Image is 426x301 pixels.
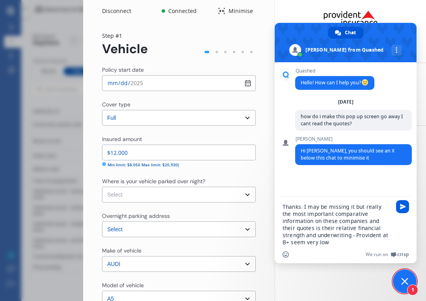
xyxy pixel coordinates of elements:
div: Min limit: $8,050 Max limit: $20,930) [108,162,179,168]
div: [DATE] [338,100,353,104]
div: Model of vehicle [102,281,144,289]
span: Chat [345,27,356,39]
div: Chat [328,27,364,39]
div: Connected [167,7,198,15]
div: Where is your vehicle parked over night? [102,177,205,185]
div: Make of vehicle [102,247,141,255]
div: Cover type [102,100,130,108]
div: Overnight parking address [102,212,170,220]
div: More channels [391,45,402,56]
input: dd / mm / yyyy [102,75,256,91]
span: Quashed [295,68,374,74]
div: Disconnect [102,7,140,15]
span: Hi [PERSON_NAME], you should see an X below this chat to minimise it [301,147,394,161]
div: Step # 1 [102,32,148,40]
div: Policy start date [102,66,144,74]
div: Minimise [225,7,256,15]
input: Enter insured amount [102,145,256,160]
span: Hello! How can I help you? [301,79,369,86]
textarea: Compose your message... [283,203,391,246]
span: We run on [366,251,388,258]
div: Insured amount [102,135,142,143]
span: Insert an emoji [283,251,289,258]
span: [PERSON_NAME] [295,136,412,142]
span: Send [396,200,409,213]
div: Close chat [393,269,417,293]
span: how do i make this pop up screen go away I cant read the quotes? [301,113,403,127]
img: Provident.png [311,3,391,33]
span: Crisp [397,251,409,258]
div: Vehicle [102,42,148,56]
a: We run onCrisp [366,251,409,258]
span: 1 [407,284,418,295]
